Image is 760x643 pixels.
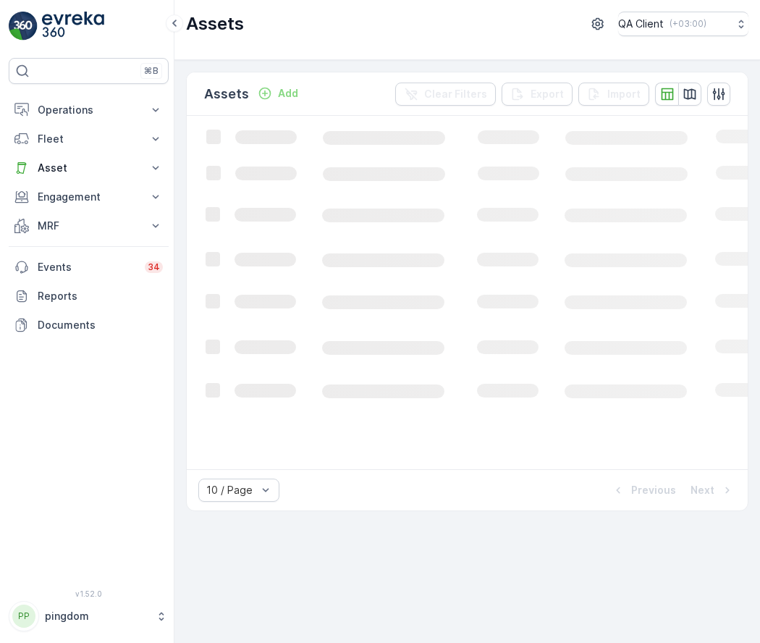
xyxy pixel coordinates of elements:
[689,482,736,499] button: Next
[691,483,714,497] p: Next
[252,85,304,102] button: Add
[9,154,169,182] button: Asset
[186,12,244,35] p: Assets
[38,318,163,332] p: Documents
[631,483,676,497] p: Previous
[38,219,140,233] p: MRF
[609,482,677,499] button: Previous
[42,12,104,41] img: logo_light-DOdMpM7g.png
[9,211,169,240] button: MRF
[618,17,664,31] p: QA Client
[502,83,573,106] button: Export
[144,65,159,77] p: ⌘B
[531,87,564,101] p: Export
[9,12,38,41] img: logo
[618,12,748,36] button: QA Client(+03:00)
[9,311,169,340] a: Documents
[38,161,140,175] p: Asset
[9,601,169,631] button: PPpingdom
[9,282,169,311] a: Reports
[38,289,163,303] p: Reports
[9,96,169,125] button: Operations
[204,84,249,104] p: Assets
[9,125,169,154] button: Fleet
[9,589,169,598] span: v 1.52.0
[9,253,169,282] a: Events34
[578,83,649,106] button: Import
[38,260,136,274] p: Events
[38,132,140,146] p: Fleet
[424,87,487,101] p: Clear Filters
[148,261,160,273] p: 34
[670,18,706,30] p: ( +03:00 )
[45,609,148,623] p: pingdom
[38,190,140,204] p: Engagement
[12,605,35,628] div: PP
[278,86,298,101] p: Add
[9,182,169,211] button: Engagement
[395,83,496,106] button: Clear Filters
[607,87,641,101] p: Import
[38,103,140,117] p: Operations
